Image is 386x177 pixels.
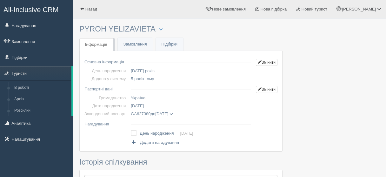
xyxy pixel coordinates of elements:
td: День народження [140,129,180,138]
span: GA627380 [131,111,150,116]
h3: Історія спілкування [79,158,283,166]
td: День народження [84,67,128,75]
span: Новий турист [302,7,327,11]
a: Архів [11,94,71,105]
span: Додати нагадування [140,140,179,145]
a: Додати нагадування [131,139,179,145]
a: Змінити [256,86,277,93]
span: Нове замовлення [212,7,246,11]
td: Паспортні дані [84,83,128,94]
a: [DATE] [180,131,193,136]
span: All-Inclusive CRM [3,6,59,14]
a: Розсилки [11,105,71,117]
td: Дата народження [84,102,128,110]
a: Інформація [79,38,113,51]
h3: PYROH YELIZAVIETA [79,25,283,33]
a: Підбірки [156,38,183,51]
td: Громадянство [84,94,128,102]
span: [DATE] [131,103,144,108]
td: [DATE] років [128,67,253,75]
span: Назад [85,7,97,11]
a: All-Inclusive CRM [0,0,73,18]
span: Нова підбірка [261,7,287,11]
td: Додано у систему [84,75,128,83]
a: В роботі [11,82,71,94]
td: Нагадування [84,118,128,128]
a: Замовлення [118,38,153,51]
span: до [131,111,173,116]
span: Інформація [85,42,107,47]
span: [DATE] [155,111,168,116]
td: Основна інформація [84,56,128,67]
span: 5 років тому [131,76,154,81]
td: Закордонний паспорт [84,110,128,118]
a: Змінити [256,59,277,66]
td: Україна [128,94,253,102]
span: [PERSON_NAME] [342,7,376,11]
